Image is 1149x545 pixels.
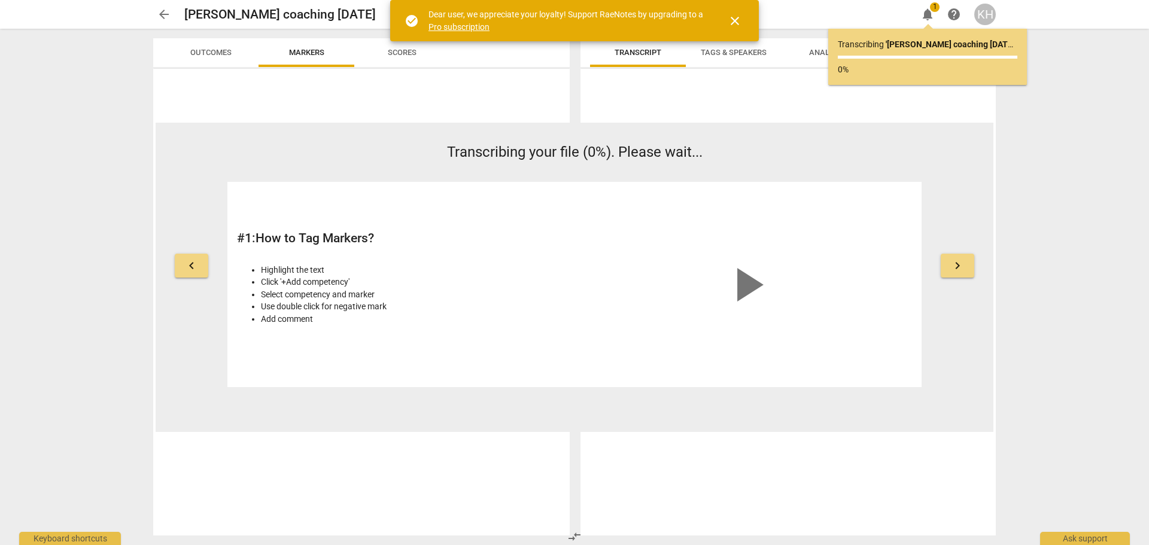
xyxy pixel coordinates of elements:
button: KH [974,4,996,25]
h2: [PERSON_NAME] coaching [DATE] [184,7,376,22]
span: keyboard_arrow_right [950,258,965,273]
li: Use double click for negative mark [261,300,568,313]
p: 0% [838,63,1017,76]
div: Ask support [1040,532,1130,545]
div: Dear user, we appreciate your loyalty! Support RaeNotes by upgrading to a [428,8,706,33]
span: play_arrow [718,256,776,313]
b: ' [PERSON_NAME] coaching [DATE] ' [886,39,1016,49]
span: help [947,7,961,22]
span: Tags & Speakers [701,48,767,57]
a: Pro subscription [428,22,490,32]
span: Transcript [615,48,661,57]
div: Keyboard shortcuts [19,532,121,545]
span: 1 [930,2,940,12]
h2: # 1 : How to Tag Markers? [237,231,568,246]
span: Outcomes [190,48,232,57]
span: Analytics [809,48,850,57]
li: Highlight the text [261,264,568,276]
button: Notifications [917,4,938,25]
span: compare_arrows [567,529,582,544]
span: check_circle [405,14,419,28]
span: Transcribing your file (0%). Please wait... [447,144,703,160]
a: Help [943,4,965,25]
li: Select competency and marker [261,288,568,301]
span: close [728,14,742,28]
li: Add comment [261,313,568,325]
span: Markers [289,48,324,57]
p: Transcribing ... [838,38,1017,51]
li: Click '+Add competency' [261,276,568,288]
span: arrow_back [157,7,171,22]
span: keyboard_arrow_left [184,258,199,273]
button: Close [721,7,749,35]
span: Scores [388,48,417,57]
span: notifications [920,7,935,22]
